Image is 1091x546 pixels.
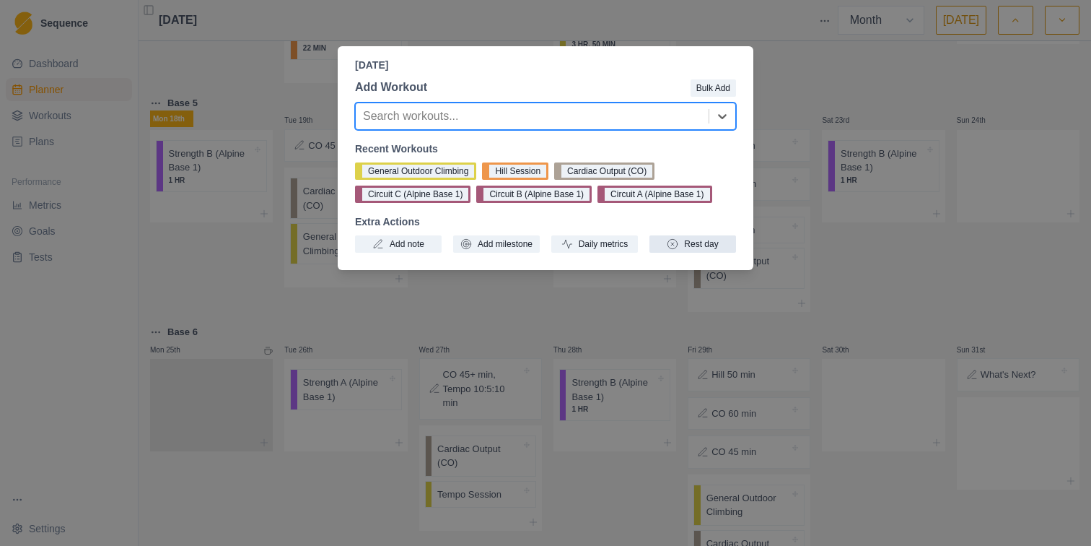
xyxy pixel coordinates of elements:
button: General Outdoor Climbing [355,162,476,180]
p: Recent Workouts [355,142,736,157]
p: Extra Actions [355,214,736,230]
button: Add milestone [453,235,540,253]
p: [DATE] [355,58,736,73]
button: Cardiac Output (CO) [554,162,654,180]
button: Rest day [649,235,736,253]
p: Add Workout [355,79,427,96]
button: Circuit B (Alpine Base 1) [476,186,592,203]
button: Bulk Add [691,79,736,97]
button: Circuit A (Alpine Base 1) [597,186,711,203]
button: Daily metrics [551,235,638,253]
button: Circuit C (Alpine Base 1) [355,186,470,203]
button: Hill Session [482,162,548,180]
button: Add note [355,235,442,253]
